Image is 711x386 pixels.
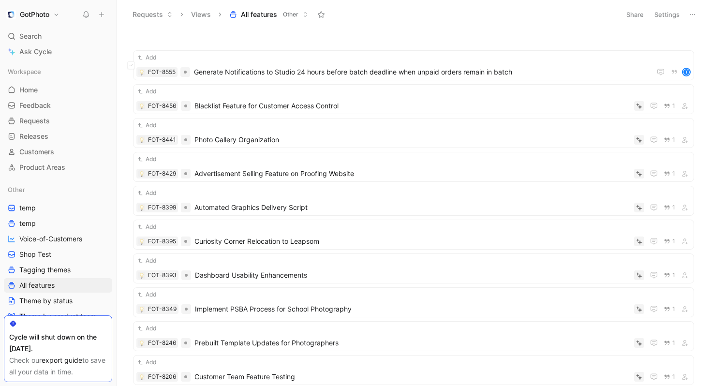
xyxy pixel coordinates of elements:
[19,147,54,157] span: Customers
[148,169,176,178] div: FOT-8429
[133,186,694,216] a: Add💡FOT-8399Automated Graphics Delivery Script1
[19,163,65,172] span: Product Areas
[9,355,107,378] div: Check our to save all your data in time.
[139,307,145,312] img: 💡
[672,137,675,143] span: 1
[138,373,145,380] button: 💡
[138,170,145,177] div: 💡
[148,237,176,246] div: FOT-8395
[136,222,158,232] button: Add
[138,306,145,312] div: 💡
[662,202,677,213] button: 1
[4,8,62,21] button: GotPhotoGotPhoto
[148,67,176,77] div: FOT-8555
[187,7,215,22] button: Views
[138,204,145,211] button: 💡
[133,321,694,351] a: Add💡FOT-8246Prebuilt Template Updates for Photographers1
[19,116,50,126] span: Requests
[136,87,158,96] button: Add
[683,69,690,75] div: t
[194,134,630,146] span: Photo Gallery Organization
[662,338,677,348] button: 1
[672,205,675,210] span: 1
[133,50,694,80] a: Add💡FOT-8555Generate Notifications to Studio 24 hours before batch deadline when unpaid orders re...
[4,45,112,59] a: Ask Cycle
[4,309,112,324] a: Theme by product team
[19,250,51,259] span: Shop Test
[194,66,647,78] span: Generate Notifications to Studio 24 hours before batch deadline when unpaid orders remain in batch
[4,216,112,231] a: temp
[19,265,71,275] span: Tagging themes
[133,287,694,317] a: Add💡FOT-8349Implement PSBA Process for School Photography1
[4,278,112,293] a: All features
[139,239,145,245] img: 💡
[4,114,112,128] a: Requests
[19,296,73,306] span: Theme by status
[4,263,112,277] a: Tagging themes
[662,101,677,111] button: 1
[194,168,630,179] span: Advertisement Selling Feature on Proofing Website
[672,103,675,109] span: 1
[19,234,82,244] span: Voice-of-Customers
[139,137,145,143] img: 💡
[8,185,25,194] span: Other
[662,304,677,314] button: 1
[148,203,176,212] div: FOT-8399
[139,374,145,380] img: 💡
[133,220,694,250] a: Add💡FOT-8395Curiosity Corner Relocation to Leapsom1
[139,341,145,346] img: 💡
[4,247,112,262] a: Shop Test
[138,340,145,346] button: 💡
[194,371,630,383] span: Customer Team Feature Testing
[138,69,145,75] button: 💡
[4,64,112,79] div: Workspace
[148,135,176,145] div: FOT-8441
[241,10,277,19] span: All features
[133,84,694,114] a: Add💡FOT-8456Blacklist Feature for Customer Access Control1
[19,46,52,58] span: Ask Cycle
[194,337,630,349] span: Prebuilt Template Updates for Photographers
[672,171,675,177] span: 1
[139,171,145,177] img: 💡
[148,304,177,314] div: FOT-8349
[4,129,112,144] a: Releases
[139,104,145,109] img: 💡
[662,371,677,382] button: 1
[139,70,145,75] img: 💡
[20,10,49,19] h1: GotPhoto
[672,306,675,312] span: 1
[662,134,677,145] button: 1
[672,374,675,380] span: 1
[650,8,684,21] button: Settings
[138,238,145,245] button: 💡
[672,340,675,346] span: 1
[138,103,145,109] button: 💡
[136,256,158,266] button: Add
[195,269,630,281] span: Dashboard Usability Enhancements
[136,357,158,367] button: Add
[19,85,38,95] span: Home
[4,98,112,113] a: Feedback
[136,53,158,62] button: Add
[138,136,145,143] button: 💡
[194,202,630,213] span: Automated Graphics Delivery Script
[136,290,158,299] button: Add
[19,281,55,290] span: All features
[136,120,158,130] button: Add
[662,236,677,247] button: 1
[133,152,694,182] a: Add💡FOT-8429Advertisement Selling Feature on Proofing Website1
[136,154,158,164] button: Add
[8,67,41,76] span: Workspace
[6,10,16,19] img: GotPhoto
[662,270,677,281] button: 1
[148,101,176,111] div: FOT-8456
[4,160,112,175] a: Product Areas
[138,272,145,279] button: 💡
[194,236,630,247] span: Curiosity Corner Relocation to Leapsom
